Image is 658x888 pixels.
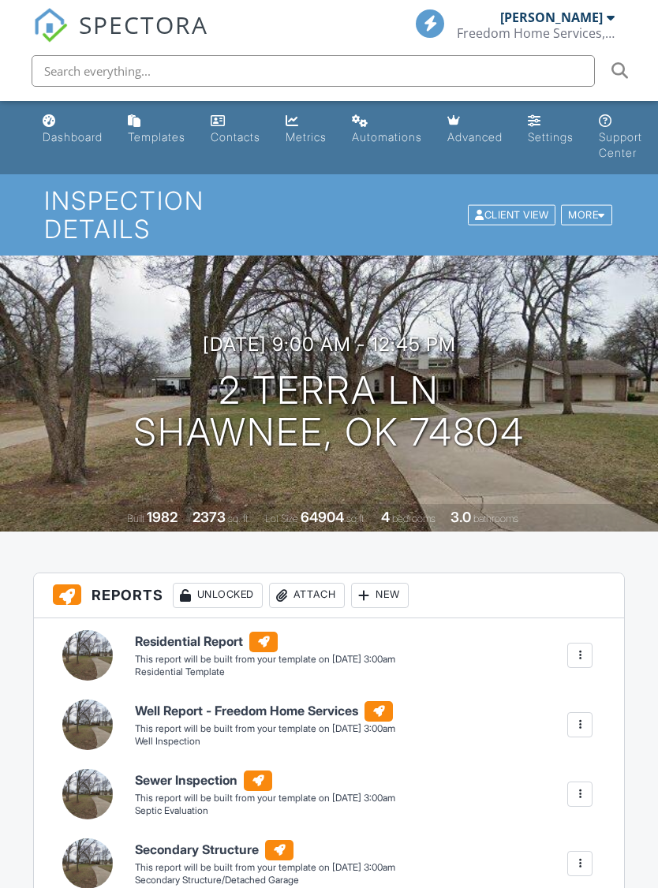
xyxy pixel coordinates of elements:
[135,701,395,722] h6: Well Report - Freedom Home Services
[173,583,263,608] div: Unlocked
[351,583,409,608] div: New
[135,632,395,652] h6: Residential Report
[466,208,559,220] a: Client View
[599,130,642,159] div: Support Center
[44,187,614,242] h1: Inspection Details
[133,370,525,453] h1: 2 Terra Ln Shawnee, OK 74804
[32,55,595,87] input: Search everything...
[352,130,422,144] div: Automations
[79,8,208,41] span: SPECTORA
[203,334,456,355] h3: [DATE] 9:00 am - 12:45 pm
[473,513,518,524] span: bathrooms
[128,130,185,144] div: Templates
[135,653,395,666] div: This report will be built from your template on [DATE] 3:00am
[33,8,68,43] img: The Best Home Inspection Software - Spectora
[135,666,395,679] div: Residential Template
[381,509,390,525] div: 4
[135,861,395,874] div: This report will be built from your template on [DATE] 3:00am
[228,513,250,524] span: sq. ft.
[286,130,327,144] div: Metrics
[135,840,395,860] h6: Secondary Structure
[500,9,603,25] div: [PERSON_NAME]
[301,509,344,525] div: 64904
[561,204,612,226] div: More
[135,874,395,887] div: Secondary Structure/Detached Garage
[204,107,267,152] a: Contacts
[43,130,103,144] div: Dashboard
[451,509,471,525] div: 3.0
[122,107,192,152] a: Templates
[269,583,345,608] div: Attach
[392,513,436,524] span: bedrooms
[135,804,395,818] div: Septic Evaluation
[346,513,366,524] span: sq.ft.
[528,130,574,144] div: Settings
[193,509,226,525] div: 2373
[211,130,260,144] div: Contacts
[147,509,178,525] div: 1982
[135,722,395,735] div: This report will be built from your template on [DATE] 3:00am
[127,513,144,524] span: Built
[279,107,333,152] a: Metrics
[522,107,580,152] a: Settings
[135,792,395,804] div: This report will be built from your template on [DATE] 3:00am
[135,735,395,748] div: Well Inspection
[457,25,615,41] div: Freedom Home Services, LLC
[36,107,109,152] a: Dashboard
[447,130,503,144] div: Advanced
[34,573,625,618] h3: Reports
[441,107,509,152] a: Advanced
[346,107,428,152] a: Automations (Basic)
[135,770,395,791] h6: Sewer Inspection
[33,21,208,54] a: SPECTORA
[468,204,555,226] div: Client View
[265,513,298,524] span: Lot Size
[593,107,649,168] a: Support Center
